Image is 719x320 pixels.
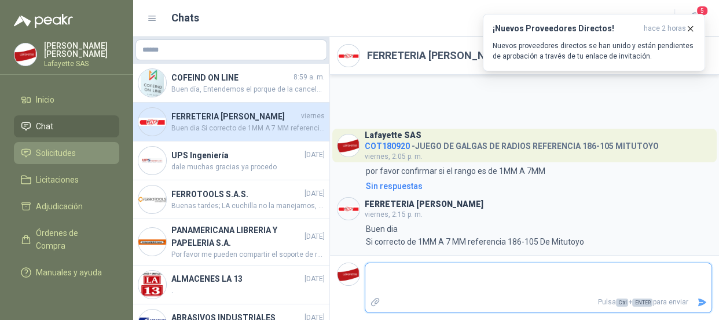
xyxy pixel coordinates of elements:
[171,285,325,296] span: .
[366,223,584,248] p: Buen dia Si correcto de 1MM A 7 MM referencia 186-105 De Mitutoyo
[171,162,325,173] span: dale muchas gracias ya procedo
[36,200,83,213] span: Adjudicación
[365,132,421,139] h3: Lafayette SAS
[692,292,711,312] button: Enviar
[14,14,73,28] img: Logo peakr
[301,111,325,122] span: viernes
[133,266,329,304] a: Company LogoALMACENES LA 13[DATE].
[366,180,423,192] div: Sin respuestas
[14,261,119,283] a: Manuales y ayuda
[14,222,119,257] a: Órdenes de Compra
[684,8,705,29] button: 5
[14,43,36,66] img: Company Logo
[696,5,709,16] span: 5
[365,292,385,312] label: Adjuntar archivos
[133,64,329,103] a: Company LogoCOFEIND ON LINE8:59 a. m.Buen día, Entendemos el porque de la cancelación y solicitam...
[14,89,119,111] a: Inicio
[171,71,291,84] h4: COFEIND ON LINE
[138,228,166,256] img: Company Logo
[365,141,410,151] span: COT180920
[171,188,302,201] h4: FERROTOOLS S.A.S.
[36,120,53,133] span: Chat
[338,134,359,157] img: Company Logo
[171,224,302,249] h4: PANAMERICANA LIBRERIA Y PAPELERIA S.A.
[632,299,652,307] span: ENTER
[338,263,359,285] img: Company Logo
[338,198,359,220] img: Company Logo
[171,123,325,134] span: Buen dia Si correcto de 1MM A 7 MM referencia 186-105 De Mitutoyo
[14,169,119,191] a: Licitaciones
[36,147,76,159] span: Solicitudes
[305,188,325,199] span: [DATE]
[14,195,119,217] a: Adjudicación
[133,141,329,180] a: Company LogoUPS Ingeniería[DATE]dale muchas gracias ya procedo
[365,201,483,208] h3: FERRETERIA [PERSON_NAME]
[138,69,166,97] img: Company Logo
[385,292,693,312] p: Pulsa + para enviar
[483,14,705,71] button: ¡Nuevos Proveedores Directos!hace 2 horas Nuevos proveedores directos se han unido y están pendie...
[171,84,325,95] span: Buen día, Entendemos el porque de la cancelación y solicitamos disculpa por los inconvenientes ca...
[305,150,325,161] span: [DATE]
[171,201,325,212] span: Buenas tardes; LA cuchilla no la manejamos, solo el producto completo.
[36,93,54,106] span: Inicio
[305,274,325,285] span: [DATE]
[171,272,302,285] h4: ALMACENES LA 13
[171,149,302,162] h4: UPS Ingeniería
[365,152,423,161] span: viernes, 2:05 p. m.
[364,180,712,192] a: Sin respuestas
[133,180,329,219] a: Company LogoFERROTOOLS S.A.S.[DATE]Buenas tardes; LA cuchilla no la manejamos, solo el producto c...
[616,299,628,307] span: Ctrl
[305,231,325,242] span: [DATE]
[36,227,108,252] span: Órdenes de Compra
[294,72,325,83] span: 8:59 a. m.
[366,165,545,177] p: por favor confirmar si el rango es de 1MM A 7MM
[171,110,299,123] h4: FERRETERIA [PERSON_NAME]
[171,249,325,260] span: Por favor me pueden compartir el soporte de recibido ya que no se encuentra la mercancía
[367,48,511,64] h2: FERRETERIA [PERSON_NAME]
[36,173,79,186] span: Licitaciones
[133,219,329,266] a: Company LogoPANAMERICANA LIBRERIA Y PAPELERIA S.A.[DATE]Por favor me pueden compartir el soporte ...
[171,10,199,26] h1: Chats
[44,60,119,67] p: Lafayette SAS
[365,210,423,219] span: viernes, 2:15 p. m.
[138,147,166,174] img: Company Logo
[133,103,329,141] a: Company LogoFERRETERIA [PERSON_NAME]viernesBuen dia Si correcto de 1MM A 7 MM referencia 186-105 ...
[44,42,119,58] p: [PERSON_NAME] [PERSON_NAME]
[493,24,639,34] h3: ¡Nuevos Proveedores Directos!
[36,266,102,279] span: Manuales y ayuda
[365,139,659,150] h4: - JUEGO DE GALGAS DE RADIOS REFERENCIA 186-105 MITUTOYO
[14,115,119,137] a: Chat
[493,41,695,61] p: Nuevos proveedores directos se han unido y están pendientes de aprobación a través de tu enlace d...
[138,271,166,299] img: Company Logo
[644,24,686,34] span: hace 2 horas
[138,186,166,213] img: Company Logo
[14,142,119,164] a: Solicitudes
[138,108,166,136] img: Company Logo
[338,45,359,67] img: Company Logo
